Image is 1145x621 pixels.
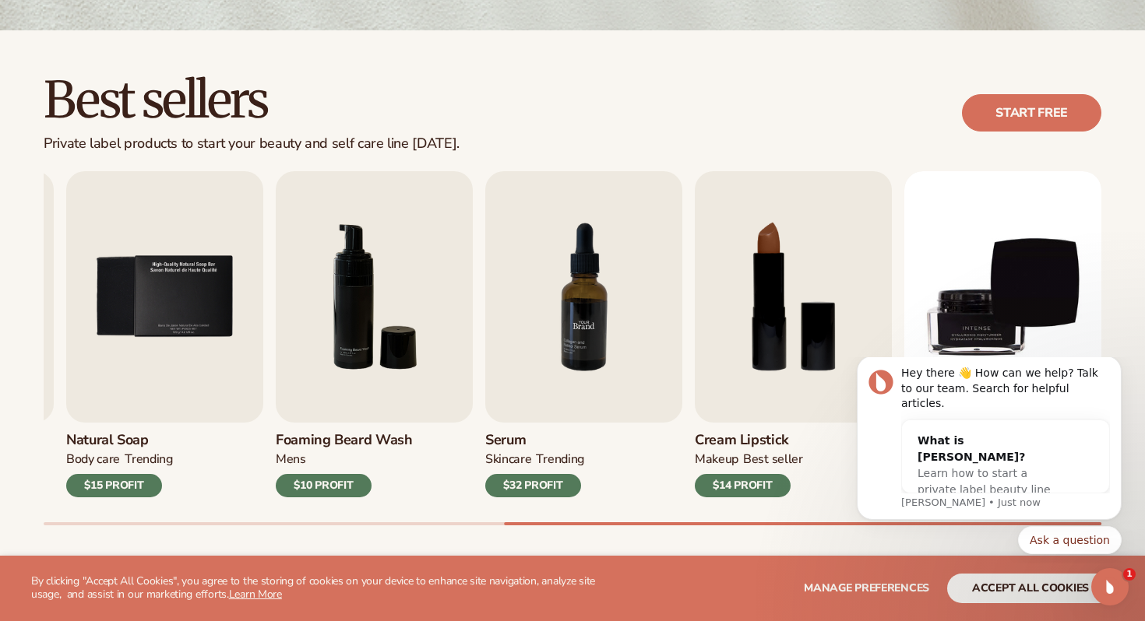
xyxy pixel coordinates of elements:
[804,581,929,595] span: Manage preferences
[185,169,288,197] button: Quick reply: Ask a question
[947,574,1114,603] button: accept all cookies
[276,171,473,497] a: 6 / 9
[68,9,277,54] div: Hey there 👋 How can we help? Talk to our team. Search for helpful articles.
[536,451,583,468] div: TRENDING
[84,110,217,155] span: Learn how to start a private label beauty line with [PERSON_NAME]
[962,94,1101,132] a: Start free
[35,12,60,37] img: Profile image for Lee
[125,451,172,468] div: TRENDING
[66,171,263,497] a: 5 / 9
[485,451,531,468] div: SKINCARE
[695,474,791,497] div: $14 PROFIT
[44,135,460,153] div: Private label products to start your beauty and self care line [DATE].
[485,171,682,497] a: 7 / 9
[485,171,682,423] img: Shopify Image 11
[276,474,372,497] div: $10 PROFIT
[44,74,460,126] h2: Best sellers
[1091,568,1129,605] iframe: Intercom live chat
[276,432,413,449] h3: Foaming beard wash
[68,9,277,136] div: Message content
[833,357,1145,563] iframe: Intercom notifications message
[485,474,581,497] div: $32 PROFIT
[1123,568,1136,581] span: 1
[695,432,803,449] h3: Cream Lipstick
[31,575,608,602] p: By clicking "Accept All Cookies", you agree to the storing of cookies on your device to enhance s...
[68,139,277,153] p: Message from Lee, sent Just now
[743,451,803,468] div: BEST SELLER
[23,169,288,197] div: Quick reply options
[276,451,306,468] div: mens
[66,451,120,468] div: BODY Care
[66,474,162,497] div: $15 PROFIT
[695,171,892,497] a: 8 / 9
[66,432,173,449] h3: Natural Soap
[695,451,738,468] div: MAKEUP
[485,432,584,449] h3: Serum
[904,171,1101,497] a: 9 / 9
[229,587,282,602] a: Learn More
[69,63,245,170] div: What is [PERSON_NAME]?Learn how to start a private label beauty line with [PERSON_NAME]
[84,75,229,108] div: What is [PERSON_NAME]?
[804,574,929,603] button: Manage preferences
